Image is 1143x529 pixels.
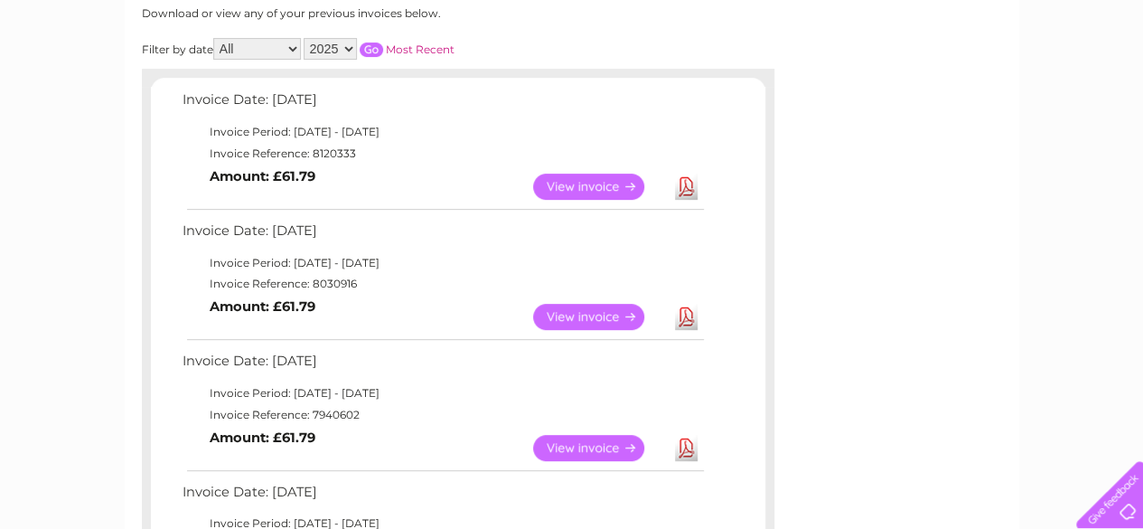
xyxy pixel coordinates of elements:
[178,349,707,383] td: Invoice Date: [DATE]
[986,77,1012,90] a: Blog
[40,47,132,102] img: logo.png
[533,304,666,330] a: View
[533,174,666,200] a: View
[142,38,616,60] div: Filter by date
[802,9,927,32] a: 0333 014 3131
[870,77,910,90] a: Energy
[675,435,698,461] a: Download
[210,430,315,446] b: Amount: £61.79
[825,77,859,90] a: Water
[145,10,999,88] div: Clear Business is a trading name of Verastar Limited (registered in [GEOGRAPHIC_DATA] No. 3667643...
[178,219,707,252] td: Invoice Date: [DATE]
[921,77,975,90] a: Telecoms
[178,252,707,274] td: Invoice Period: [DATE] - [DATE]
[178,143,707,165] td: Invoice Reference: 8120333
[210,168,315,184] b: Amount: £61.79
[210,298,315,315] b: Amount: £61.79
[675,174,698,200] a: Download
[178,480,707,514] td: Invoice Date: [DATE]
[178,88,707,121] td: Invoice Date: [DATE]
[178,273,707,295] td: Invoice Reference: 8030916
[142,7,616,20] div: Download or view any of your previous invoices below.
[178,121,707,143] td: Invoice Period: [DATE] - [DATE]
[386,43,454,56] a: Most Recent
[1023,77,1067,90] a: Contact
[178,383,707,404] td: Invoice Period: [DATE] - [DATE]
[1083,77,1126,90] a: Log out
[675,304,698,330] a: Download
[533,435,666,461] a: View
[178,404,707,426] td: Invoice Reference: 7940602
